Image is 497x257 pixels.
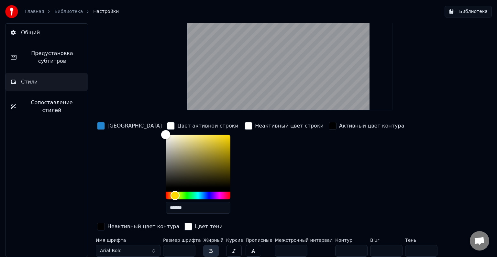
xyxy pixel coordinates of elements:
[21,29,40,37] span: Общий
[6,73,88,91] button: Стили
[370,238,403,242] label: Blur
[166,121,240,131] button: Цвет активной строки
[203,238,223,242] label: Жирный
[470,231,489,251] a: Открытый чат
[339,122,404,130] div: Активный цвет контура
[96,221,181,232] button: Неактивный цвет контура
[6,24,88,42] button: Общий
[21,78,38,86] span: Стили
[183,221,224,232] button: Цвет тени
[177,122,238,130] div: Цвет активной строки
[166,192,230,199] div: Hue
[243,121,325,131] button: Неактивный цвет строки
[255,122,324,130] div: Неактивный цвет строки
[93,8,119,15] span: Настройки
[275,238,333,242] label: Межстрочный интервал
[166,135,230,188] div: Color
[445,6,492,17] button: Библиотека
[96,238,160,242] label: Имя шрифта
[405,238,437,242] label: Тень
[6,44,88,70] button: Предустановка субтитров
[25,8,44,15] a: Главная
[21,99,83,114] span: Сопоставление стилей
[96,121,163,131] button: [GEOGRAPHIC_DATA]
[226,238,243,242] label: Курсив
[327,121,406,131] button: Активный цвет контура
[100,248,122,254] span: Arial Bold
[107,122,162,130] div: [GEOGRAPHIC_DATA]
[246,238,272,242] label: Прописные
[6,94,88,119] button: Сопоставление стилей
[25,8,119,15] nav: breadcrumb
[22,50,83,65] span: Предустановка субтитров
[54,8,83,15] a: Библиотека
[335,238,368,242] label: Контур
[163,238,201,242] label: Размер шрифта
[5,5,18,18] img: youka
[195,223,223,230] div: Цвет тени
[107,223,179,230] div: Неактивный цвет контура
